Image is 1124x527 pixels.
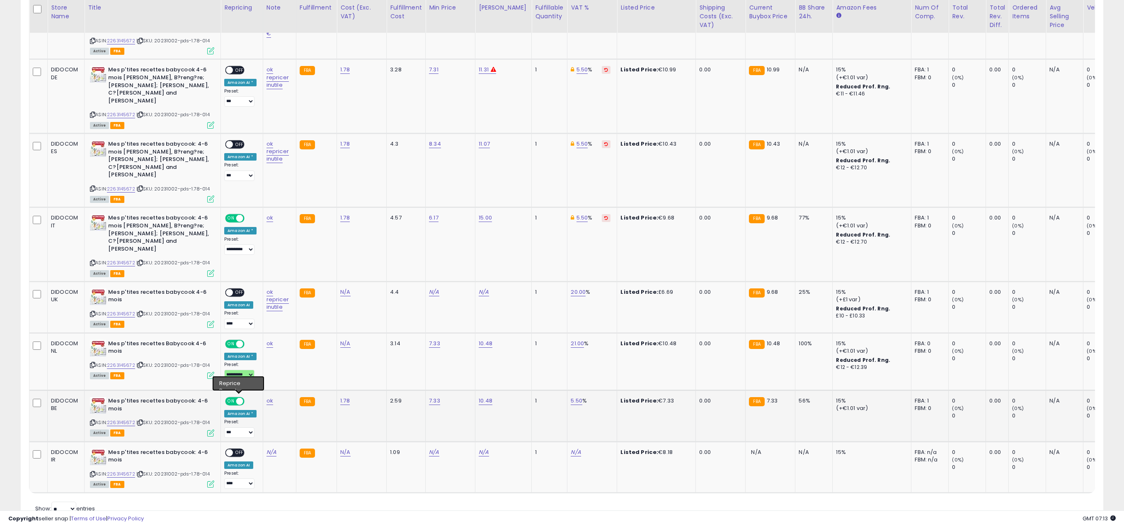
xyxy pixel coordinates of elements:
[266,140,289,163] a: ok repricer inutile
[1087,405,1098,412] small: (0%)
[535,66,561,73] div: 1
[571,288,610,296] div: %
[577,66,588,74] a: 5.50
[836,164,905,171] div: €12 - €12.70
[1012,148,1024,155] small: (0%)
[535,3,564,21] div: Fulfillable Quantity
[51,3,81,21] div: Store Name
[1087,155,1120,163] div: 0
[699,66,739,73] div: 0.00
[989,340,1002,347] div: 0.00
[107,515,144,522] a: Privacy Policy
[620,66,689,73] div: €10.99
[1012,155,1046,163] div: 0
[90,397,214,436] div: ASIN:
[989,3,1005,29] div: Total Rev. Diff.
[90,48,109,55] span: All listings currently available for purchase on Amazon
[577,140,588,148] a: 5.50
[108,340,209,357] b: Mes p'tites recettes Babycook 4-6 mois
[224,79,257,86] div: Amazon AI *
[952,140,986,148] div: 0
[107,37,135,44] a: 2263145672
[233,289,246,296] span: OFF
[226,398,236,405] span: ON
[620,339,658,347] b: Listed Price:
[620,214,658,222] b: Listed Price:
[571,339,584,348] a: 21.00
[836,296,905,303] div: (+£1 var)
[620,288,689,296] div: £6.69
[90,140,106,157] img: 51REDwggnpL._SL40_.jpg
[836,12,841,20] small: Amazon Fees.
[90,196,109,203] span: All listings currently available for purchase on Amazon
[266,397,273,405] a: ok
[836,356,890,364] b: Reduced Prof. Rng.
[620,140,689,148] div: €10.43
[429,288,439,296] a: N/A
[1087,3,1117,12] div: Velocity
[989,66,1002,73] div: 0.00
[90,288,214,327] div: ASIN:
[571,288,586,296] a: 20.00
[1087,74,1098,81] small: (0%)
[90,214,106,231] img: 51REDwggnpL._SL40_.jpg
[799,66,826,73] div: N/A
[836,340,905,347] div: 15%
[90,288,106,305] img: 51REDwggnpL._SL40_.jpg
[836,157,890,164] b: Reduced Prof. Rng.
[1087,296,1098,303] small: (0%)
[390,397,419,405] div: 2.59
[224,3,259,12] div: Repricing
[1049,214,1077,222] div: N/A
[620,340,689,347] div: €10.48
[266,339,273,348] a: ok
[1087,229,1120,237] div: 0
[1049,66,1077,73] div: N/A
[571,448,581,456] a: N/A
[224,380,247,386] span: Success
[300,66,315,75] small: FBA
[136,419,210,426] span: | SKU: 20231002-pds-1.78-014
[136,259,210,266] span: | SKU: 20231002-pds-1.78-014
[340,3,383,21] div: Cost (Exc. VAT)
[224,162,257,181] div: Preset:
[1012,81,1046,89] div: 0
[836,148,905,155] div: (+€1.01 var)
[429,140,441,148] a: 8.34
[108,66,209,107] b: Mes p'tites recettes babycook 4-6 mois [PERSON_NAME], B?reng?re; [PERSON_NAME]; [PERSON_NAME], C?...
[535,140,561,148] div: 1
[620,3,692,12] div: Listed Price
[51,288,78,303] div: DIDOCOM UK
[915,296,942,303] div: FBM: 0
[300,397,315,406] small: FBA
[1049,288,1077,296] div: N/A
[1012,303,1046,311] div: 0
[1012,214,1046,222] div: 0
[479,214,492,222] a: 15.00
[952,222,964,229] small: (0%)
[836,140,905,148] div: 15%
[620,397,689,405] div: €7.33
[300,140,315,149] small: FBA
[836,231,890,238] b: Reduced Prof. Rng.
[767,214,778,222] span: 9.68
[620,397,658,405] b: Listed Price:
[952,296,964,303] small: (0%)
[836,397,905,405] div: 15%
[1012,222,1024,229] small: (0%)
[915,340,942,347] div: FBA: 0
[620,140,658,148] b: Listed Price:
[88,3,217,12] div: Title
[577,214,588,222] a: 5.50
[390,340,419,347] div: 3.14
[479,339,492,348] a: 10.48
[799,288,826,296] div: 25%
[915,397,942,405] div: FBA: 1
[224,410,257,417] div: Amazon AI *
[836,405,905,412] div: (+€1.01 var)
[749,66,764,75] small: FBA
[836,83,890,90] b: Reduced Prof. Rng.
[90,321,109,328] span: All listings currently available for purchase on Amazon
[107,185,135,193] a: 2263145672
[429,339,440,348] a: 7.33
